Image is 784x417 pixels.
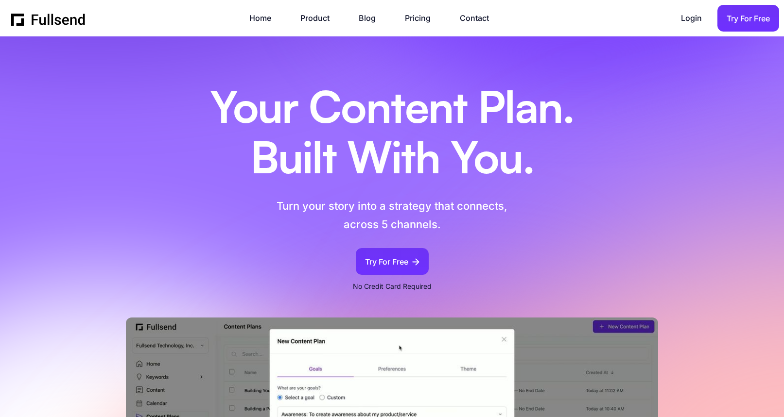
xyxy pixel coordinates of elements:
a: Product [300,12,339,25]
p: Turn your story into a strategy that connects, across 5 channels. [233,197,551,234]
div: Try For Free [727,12,770,25]
h1: Your Content Plan. Built With You. [186,85,599,185]
a: Try For Free [356,248,429,275]
a: Pricing [405,12,440,25]
a: Home [249,12,281,25]
a: Try For Free [717,5,779,32]
a: Blog [359,12,385,25]
a: Login [681,12,712,25]
a: Contact [460,12,499,25]
div: Try For Free [365,255,408,268]
p: No Credit Card Required [353,281,432,292]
